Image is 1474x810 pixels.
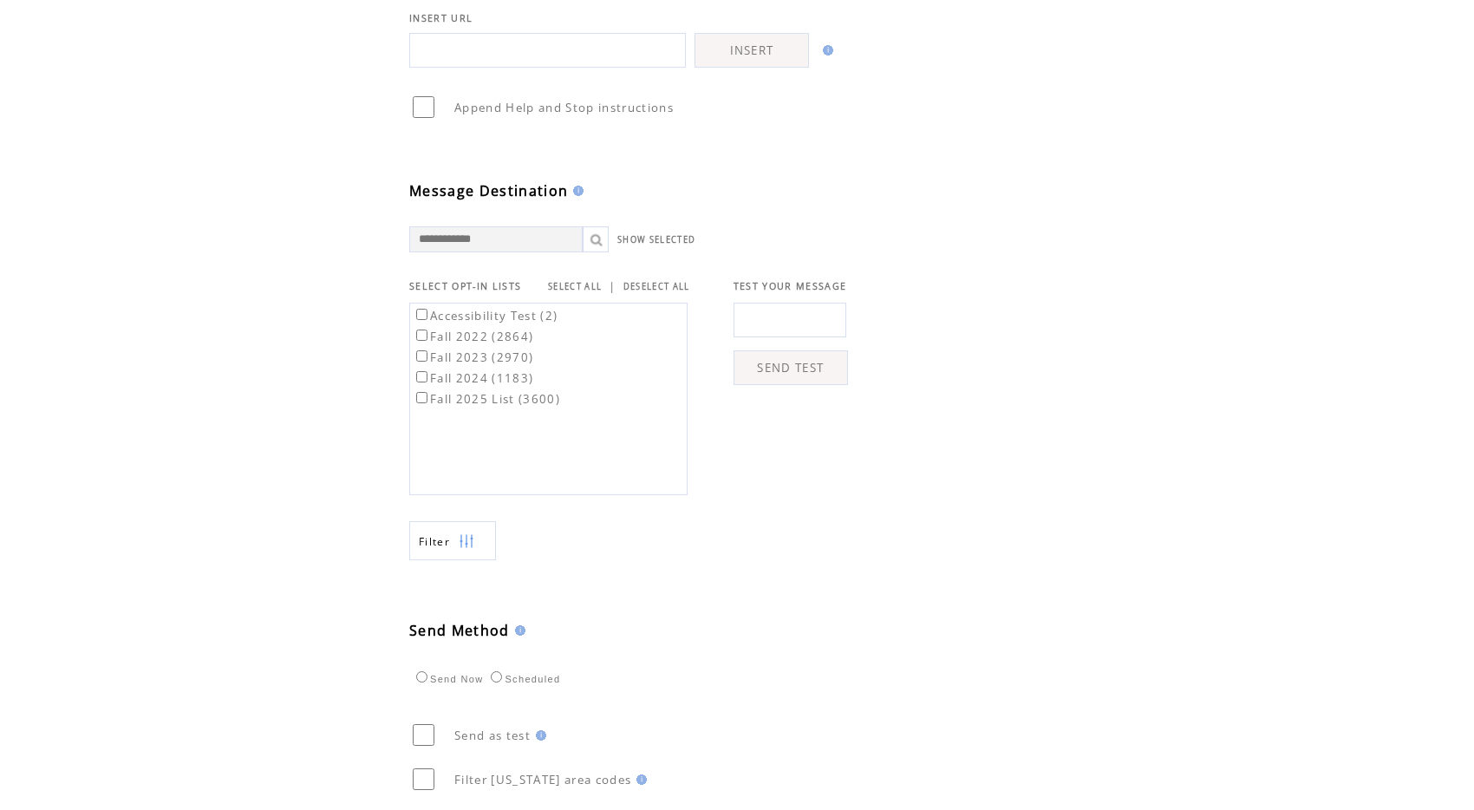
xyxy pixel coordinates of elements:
[531,730,546,741] img: help.gif
[409,280,521,292] span: SELECT OPT-IN LISTS
[568,186,584,196] img: help.gif
[409,12,473,24] span: INSERT URL
[416,371,427,382] input: Fall 2024 (1183)
[419,534,450,549] span: Show filters
[454,728,531,743] span: Send as test
[412,674,483,684] label: Send Now
[548,281,602,292] a: SELECT ALL
[416,671,427,683] input: Send Now
[623,281,690,292] a: DESELECT ALL
[695,33,809,68] a: INSERT
[454,100,674,115] span: Append Help and Stop instructions
[818,45,833,56] img: help.gif
[631,774,647,785] img: help.gif
[416,392,427,403] input: Fall 2025 List (3600)
[491,671,502,683] input: Scheduled
[409,521,496,560] a: Filter
[413,370,533,386] label: Fall 2024 (1183)
[609,278,616,294] span: |
[409,621,510,640] span: Send Method
[510,625,525,636] img: help.gif
[617,234,695,245] a: SHOW SELECTED
[734,280,847,292] span: TEST YOUR MESSAGE
[454,772,631,787] span: Filter [US_STATE] area codes
[416,309,427,320] input: Accessibility Test (2)
[413,349,533,365] label: Fall 2023 (2970)
[734,350,848,385] a: SEND TEST
[413,329,533,344] label: Fall 2022 (2864)
[413,308,558,323] label: Accessibility Test (2)
[459,522,474,561] img: filters.png
[416,330,427,341] input: Fall 2022 (2864)
[413,391,560,407] label: Fall 2025 List (3600)
[486,674,560,684] label: Scheduled
[409,181,568,200] span: Message Destination
[416,350,427,362] input: Fall 2023 (2970)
